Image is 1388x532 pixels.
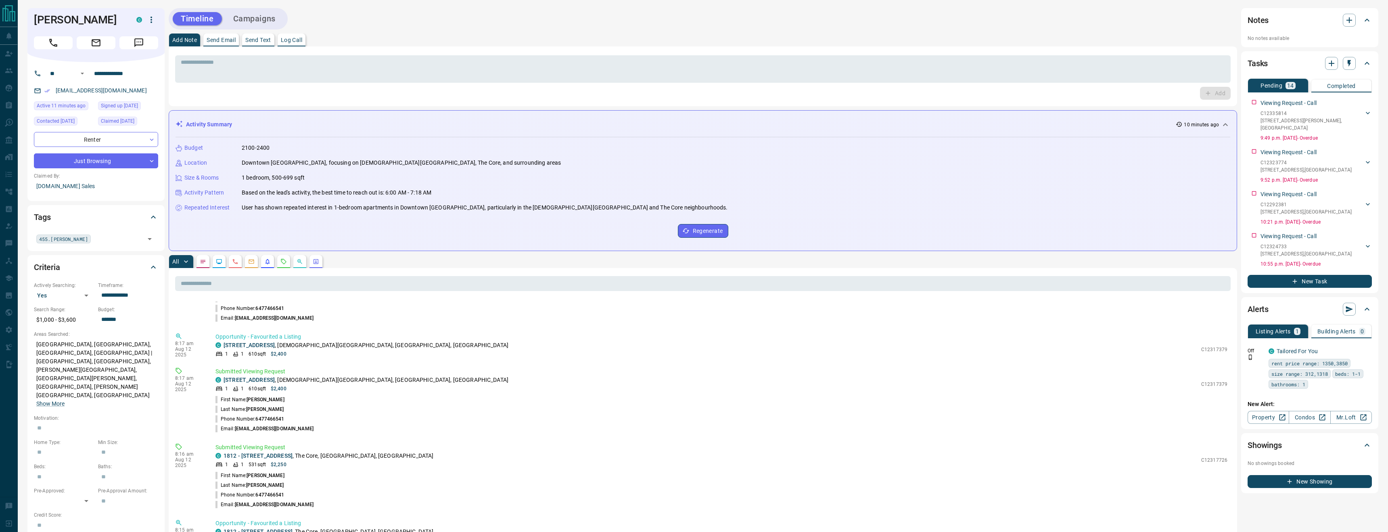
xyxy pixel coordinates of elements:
[224,342,275,348] a: [STREET_ADDRESS]
[1248,35,1372,42] p: No notes available
[1260,166,1352,174] p: [STREET_ADDRESS] , [GEOGRAPHIC_DATA]
[175,375,203,381] p: 8:17 am
[280,258,287,265] svg: Requests
[34,180,158,193] p: [DOMAIN_NAME] Sales
[34,306,94,313] p: Search Range:
[215,333,1227,341] p: Opportunity - Favourited a Listing
[1260,99,1317,107] p: Viewing Request - Call
[242,159,561,167] p: Downtown [GEOGRAPHIC_DATA], focusing on [DEMOGRAPHIC_DATA][GEOGRAPHIC_DATA], The Core, and surrou...
[1271,359,1348,367] span: rent price range: 1350,3850
[242,174,305,182] p: 1 bedroom, 500-699 sqft
[249,350,266,358] p: 610 sqft
[1260,218,1372,226] p: 10:21 p.m. [DATE] - Overdue
[1260,201,1352,208] p: C12292381
[1296,329,1299,334] p: 1
[34,289,94,302] div: Yes
[1256,329,1291,334] p: Listing Alerts
[1260,148,1317,157] p: Viewing Request - Call
[1248,439,1282,452] h2: Showings
[242,203,728,212] p: User has shown repeated interest in 1-bedroom apartments in Downtown [GEOGRAPHIC_DATA], particula...
[44,88,50,94] svg: Email Verified
[101,102,138,110] span: Signed up [DATE]
[1271,370,1328,378] span: size range: 312,1318
[98,101,158,113] div: Sat Oct 10 2020
[249,385,266,392] p: 610 sqft
[1248,54,1372,73] div: Tasks
[249,461,266,468] p: 531 sqft
[184,159,207,167] p: Location
[255,416,284,422] span: 6477466541
[37,102,86,110] span: Active 11 minutes ago
[215,314,314,322] p: Email:
[1327,83,1356,89] p: Completed
[34,153,158,168] div: Just Browsing
[1260,176,1372,184] p: 9:52 p.m. [DATE] - Overdue
[225,461,228,468] p: 1
[1361,329,1364,334] p: 0
[1260,108,1372,133] div: C12335814[STREET_ADDRESS][PERSON_NAME],[GEOGRAPHIC_DATA]
[215,415,284,423] p: Phone Number:
[34,463,94,470] p: Beds:
[255,492,284,498] span: 6477466541
[101,117,134,125] span: Claimed [DATE]
[98,463,158,470] p: Baths:
[34,207,158,227] div: Tags
[136,17,142,23] div: condos.ca
[1260,134,1372,142] p: 9:49 p.m. [DATE] - Overdue
[1248,57,1268,70] h2: Tasks
[1248,436,1372,455] div: Showings
[98,487,158,494] p: Pre-Approval Amount:
[215,491,284,498] p: Phone Number:
[215,519,1227,528] p: Opportunity - Favourited a Listing
[1248,14,1269,27] h2: Notes
[175,381,203,392] p: Aug 12 2025
[98,439,158,446] p: Min Size:
[1260,159,1352,166] p: C12323774
[215,482,284,489] p: Last Name:
[224,452,433,460] p: , The Core, [GEOGRAPHIC_DATA], [GEOGRAPHIC_DATA]
[225,12,284,25] button: Campaigns
[215,342,221,348] div: condos.ca
[232,258,238,265] svg: Calls
[215,406,284,413] p: Last Name:
[1260,208,1352,216] p: [STREET_ADDRESS] , [GEOGRAPHIC_DATA]
[173,12,222,25] button: Timeline
[264,258,271,265] svg: Listing Alerts
[215,367,1227,376] p: Submitted Viewing Request
[184,174,219,182] p: Size & Rooms
[34,331,158,338] p: Areas Searched:
[1248,475,1372,488] button: New Showing
[215,425,314,432] p: Email:
[1248,411,1289,424] a: Property
[98,117,158,128] div: Wed Nov 15 2023
[1260,157,1372,175] div: C12323774[STREET_ADDRESS],[GEOGRAPHIC_DATA]
[215,443,1227,452] p: Submitted Viewing Request
[1248,400,1372,408] p: New Alert:
[184,189,224,197] p: Activity Pattern
[34,36,73,49] span: Call
[1260,110,1364,117] p: C12335814
[34,313,94,327] p: $1,000 - $3,600
[34,415,158,422] p: Motivation:
[39,235,88,243] span: 455.[PERSON_NAME]
[34,439,94,446] p: Home Type:
[56,87,147,94] a: [EMAIL_ADDRESS][DOMAIN_NAME]
[241,385,244,392] p: 1
[34,258,158,277] div: Criteria
[1260,117,1364,132] p: [STREET_ADDRESS][PERSON_NAME] , [GEOGRAPHIC_DATA]
[34,132,158,147] div: Renter
[1330,411,1372,424] a: Mr.Loft
[1260,83,1282,88] p: Pending
[1260,190,1317,199] p: Viewing Request - Call
[224,452,293,459] a: 1812 - [STREET_ADDRESS]
[1289,411,1330,424] a: Condos
[175,457,203,468] p: Aug 12 2025
[1248,300,1372,319] div: Alerts
[1269,348,1274,354] div: condos.ca
[1201,381,1227,388] p: C12317379
[34,101,94,113] div: Tue Aug 12 2025
[186,120,232,129] p: Activity Summary
[225,385,228,392] p: 1
[144,233,155,245] button: Open
[1277,348,1318,354] a: Tailored For You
